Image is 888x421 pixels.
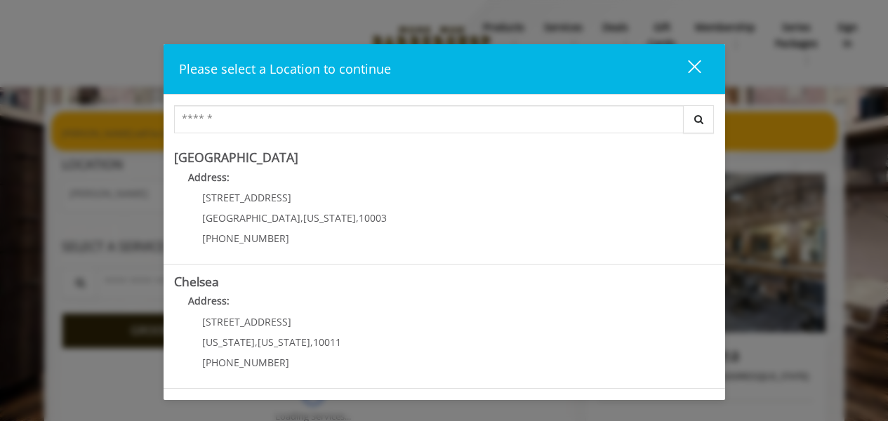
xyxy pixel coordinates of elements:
[202,232,289,245] span: [PHONE_NUMBER]
[313,335,341,349] span: 10011
[179,60,391,77] span: Please select a Location to continue
[174,105,715,140] div: Center Select
[300,211,303,225] span: ,
[672,59,700,80] div: close dialog
[202,191,291,204] span: [STREET_ADDRESS]
[255,335,258,349] span: ,
[359,211,387,225] span: 10003
[174,105,684,133] input: Search Center
[258,335,310,349] span: [US_STATE]
[202,335,255,349] span: [US_STATE]
[303,211,356,225] span: [US_STATE]
[662,55,710,83] button: close dialog
[202,315,291,328] span: [STREET_ADDRESS]
[202,356,289,369] span: [PHONE_NUMBER]
[202,211,300,225] span: [GEOGRAPHIC_DATA]
[174,273,219,290] b: Chelsea
[691,114,707,124] i: Search button
[188,294,230,307] b: Address:
[356,211,359,225] span: ,
[310,335,313,349] span: ,
[174,149,298,166] b: [GEOGRAPHIC_DATA]
[188,171,230,184] b: Address:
